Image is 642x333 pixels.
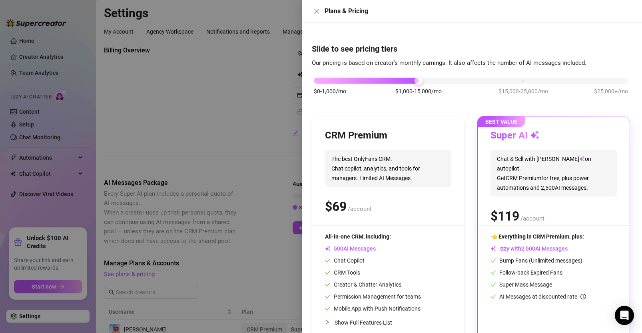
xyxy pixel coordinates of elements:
[490,269,562,276] span: Follow-back Expired Fans
[325,294,331,299] span: check
[325,150,451,187] span: The best OnlyFans CRM. Chat copilot, analytics, and tools for managers. Limited AI Messages.
[325,320,330,325] span: collapsed
[477,116,525,127] span: BEST VALUE
[490,233,584,240] span: 👈 Everything in CRM Premium, plus:
[325,269,360,276] span: CRM Tools
[348,205,372,213] span: /account
[325,233,391,240] span: All-in-one CRM, including:
[520,215,544,222] span: /account
[312,43,632,54] h4: Slide to see pricing tiers
[580,294,586,299] span: info-circle
[490,150,617,197] span: Chat & Sell with [PERSON_NAME] on autopilot. Get CRM Premium for free, plus power automations and...
[498,87,548,96] span: $15,000-25,000/mo
[490,282,496,287] span: check
[325,199,347,214] span: $
[314,87,346,96] span: $0-1,000/mo
[325,6,632,16] div: Plans & Pricing
[325,306,331,311] span: check
[325,245,376,252] span: AI Messages
[490,294,496,299] span: check
[499,293,586,300] span: AI Messages at discounted rate
[325,282,331,287] span: check
[325,270,331,275] span: check
[312,59,586,66] span: Our pricing is based on creator's monthly earnings. It also affects the number of AI messages inc...
[490,281,552,288] span: Super Mass Message
[594,87,628,96] span: $25,000+/mo
[313,8,320,14] span: close
[325,281,401,288] span: Creator & Chatter Analytics
[325,305,421,312] span: Mobile App with Push Notifications
[490,270,496,275] span: check
[490,258,496,263] span: check
[325,257,365,264] span: Chat Copilot
[490,209,519,224] span: $
[615,306,634,325] div: Open Intercom Messenger
[490,129,540,142] h3: Super AI
[490,245,568,252] span: Izzy with AI Messages
[325,129,387,142] h3: CRM Premium
[325,293,421,300] span: Permission Management for teams
[312,6,321,16] button: Close
[325,258,331,263] span: check
[395,87,442,96] span: $1,000-15,000/mo
[325,313,451,332] div: Show Full Features List
[490,257,582,264] span: Bump Fans (Unlimited messages)
[335,319,392,326] span: Show Full Features List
